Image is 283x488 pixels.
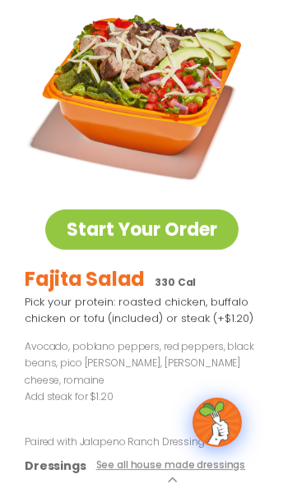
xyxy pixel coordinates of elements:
[25,435,258,449] p: Paired with Jalapeno Ranch Dressing
[25,265,145,293] h2: Fajita Salad
[25,294,258,327] p: Pick your protein: roasted chicken, buffalo chicken or tofu (included) or steak (+$1.20)
[25,389,258,405] p: Add steak for $1.20
[155,275,196,290] p: 330 Cal
[25,338,258,389] p: Avocado, poblano peppers, red peppers, black beans, pico [PERSON_NAME], [PERSON_NAME] cheese, rom...
[45,209,239,250] a: Start Your Order
[194,399,240,445] img: wpChatIcon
